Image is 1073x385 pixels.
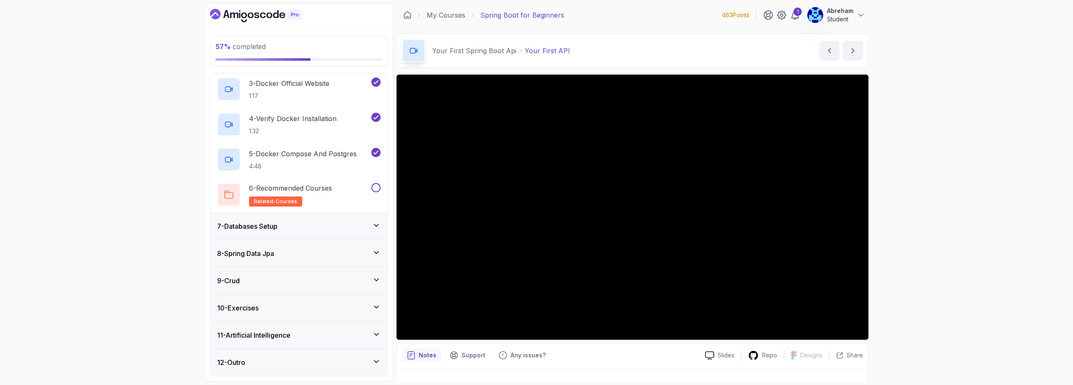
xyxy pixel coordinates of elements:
[722,11,749,19] p: 463 Points
[847,351,863,359] p: Share
[819,41,840,61] button: previous content
[807,7,823,23] img: user profile image
[790,10,800,20] a: 1
[215,42,266,51] span: completed
[698,351,741,360] a: Slides
[217,276,240,286] h3: 9 - Crud
[249,78,329,88] p: 3 - Docker Official Website
[402,349,441,362] button: notes button
[217,357,245,367] h3: 12 - Outro
[807,7,865,23] button: user profile imageAbrehamStudent
[254,198,297,205] span: related-courses
[217,183,381,207] button: 6-Recommended Coursesrelated-courses
[829,351,863,359] button: Share
[249,149,357,159] p: 5 - Docker Compose And Postgres
[827,15,853,23] p: Student
[249,114,337,124] p: 4 - Verify Docker Installation
[494,349,551,362] button: Feedback button
[217,303,259,313] h3: 10 - Exercises
[217,78,381,101] button: 3-Docker Official Website1:17
[249,183,332,193] p: 6 - Recommended Courses
[217,248,274,258] h3: 8 - Spring Data Jpa
[210,9,321,22] a: Dashboard
[210,322,387,349] button: 11-Artificial Intelligence
[741,350,784,361] a: Repo
[249,127,337,135] p: 1:32
[445,349,490,362] button: Support button
[210,267,387,294] button: 9-Crud
[762,351,777,359] p: Repo
[525,46,570,56] p: Your First API
[461,351,485,359] p: Support
[480,10,564,20] p: Spring Boot for Beginners
[210,349,387,376] button: 12-Outro
[210,213,387,240] button: 7-Databases Setup
[210,240,387,267] button: 8-Spring Data Jpa
[793,8,802,16] div: 1
[427,10,465,20] a: My Courses
[217,330,290,340] h3: 11 - Artificial Intelligence
[432,46,516,56] p: Your First Spring Boot Api
[718,351,734,359] p: Slides
[215,42,231,51] span: 57 %
[210,295,387,321] button: 10-Exercises
[249,92,329,100] p: 1:17
[217,113,381,136] button: 4-Verify Docker Installation1:32
[800,351,822,359] p: Designs
[403,11,412,19] a: Dashboard
[217,148,381,171] button: 5-Docker Compose And Postgres4:48
[843,41,863,61] button: next content
[397,75,868,340] iframe: 1 - Your First API
[419,351,436,359] p: Notes
[827,7,853,15] p: Abreham
[249,162,357,171] p: 4:48
[217,221,277,231] h3: 7 - Databases Setup
[511,351,546,359] p: Any issues?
